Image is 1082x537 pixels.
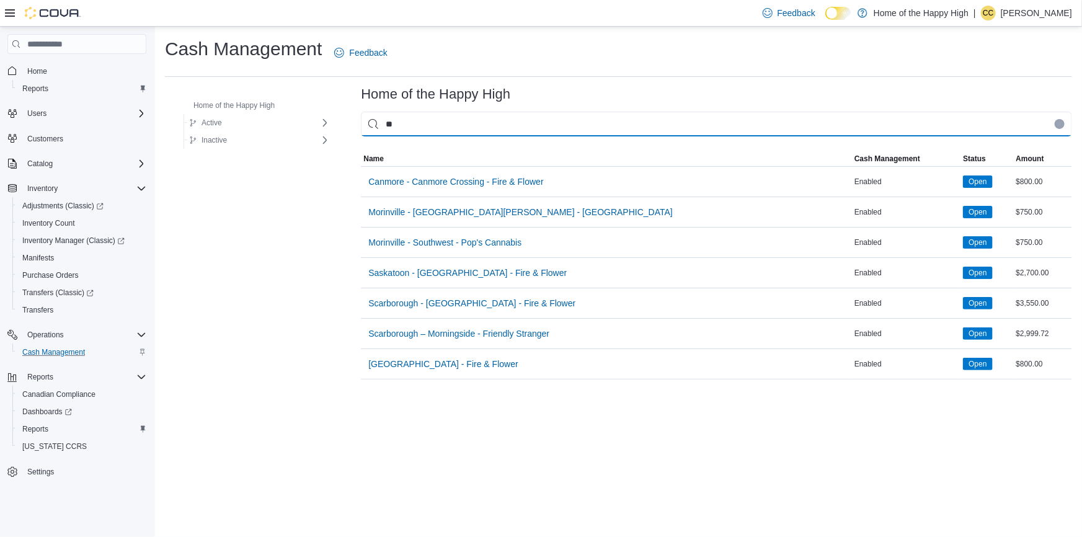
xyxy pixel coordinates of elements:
[2,61,151,79] button: Home
[874,6,969,20] p: Home of the Happy High
[12,403,151,420] a: Dashboards
[17,285,146,300] span: Transfers (Classic)
[202,118,222,128] span: Active
[22,327,146,342] span: Operations
[329,40,392,65] a: Feedback
[852,151,960,166] button: Cash Management
[963,154,986,164] span: Status
[368,267,567,279] span: Saskatoon - [GEOGRAPHIC_DATA] - Fire & Flower
[960,151,1013,166] button: Status
[27,467,54,477] span: Settings
[22,424,48,434] span: Reports
[969,206,987,218] span: Open
[1001,6,1072,20] p: [PERSON_NAME]
[963,267,992,279] span: Open
[349,47,387,59] span: Feedback
[1014,174,1072,189] div: $800.00
[363,230,526,255] button: Morinville - Southwest - Pop's Cannabis
[361,151,852,166] button: Name
[22,106,146,121] span: Users
[22,253,54,263] span: Manifests
[22,442,87,451] span: [US_STATE] CCRS
[22,288,94,298] span: Transfers (Classic)
[1014,235,1072,250] div: $750.00
[12,386,151,403] button: Canadian Compliance
[27,184,58,193] span: Inventory
[969,328,987,339] span: Open
[2,130,151,148] button: Customers
[368,358,518,370] span: [GEOGRAPHIC_DATA] - Fire & Flower
[1014,296,1072,311] div: $3,550.00
[854,154,920,164] span: Cash Management
[363,154,384,164] span: Name
[969,298,987,309] span: Open
[22,347,85,357] span: Cash Management
[363,200,678,224] button: Morinville - [GEOGRAPHIC_DATA][PERSON_NAME] - [GEOGRAPHIC_DATA]
[17,303,58,317] a: Transfers
[2,105,151,122] button: Users
[22,327,69,342] button: Operations
[22,464,59,479] a: Settings
[2,368,151,386] button: Reports
[17,439,146,454] span: Washington CCRS
[963,327,992,340] span: Open
[22,407,72,417] span: Dashboards
[1014,326,1072,341] div: $2,999.72
[361,87,510,102] h3: Home of the Happy High
[184,115,227,130] button: Active
[17,81,53,96] a: Reports
[12,197,151,215] a: Adjustments (Classic)
[184,133,232,148] button: Inactive
[17,303,146,317] span: Transfers
[852,174,960,189] div: Enabled
[27,159,53,169] span: Catalog
[758,1,820,25] a: Feedback
[22,84,48,94] span: Reports
[1014,265,1072,280] div: $2,700.00
[12,438,151,455] button: [US_STATE] CCRS
[963,175,992,188] span: Open
[12,249,151,267] button: Manifests
[363,352,523,376] button: [GEOGRAPHIC_DATA] - Fire & Flower
[17,422,146,437] span: Reports
[825,7,851,20] input: Dark Mode
[1016,154,1044,164] span: Amount
[368,175,543,188] span: Canmore - Canmore Crossing - Fire & Flower
[22,106,51,121] button: Users
[368,206,673,218] span: Morinville - [GEOGRAPHIC_DATA][PERSON_NAME] - [GEOGRAPHIC_DATA]
[969,176,987,187] span: Open
[22,389,95,399] span: Canadian Compliance
[12,344,151,361] button: Cash Management
[17,233,146,248] span: Inventory Manager (Classic)
[17,251,59,265] a: Manifests
[368,327,549,340] span: Scarborough – Morningside - Friendly Stranger
[852,326,960,341] div: Enabled
[22,64,52,79] a: Home
[368,236,521,249] span: Morinville - Southwest - Pop's Cannabis
[12,80,151,97] button: Reports
[22,305,53,315] span: Transfers
[22,236,125,246] span: Inventory Manager (Classic)
[17,268,146,283] span: Purchase Orders
[27,330,64,340] span: Operations
[165,37,322,61] h1: Cash Management
[7,56,146,513] nav: Complex example
[176,98,280,113] button: Home of the Happy High
[12,267,151,284] button: Purchase Orders
[2,180,151,197] button: Inventory
[12,232,151,249] a: Inventory Manager (Classic)
[969,267,987,278] span: Open
[17,439,92,454] a: [US_STATE] CCRS
[852,265,960,280] div: Enabled
[17,285,99,300] a: Transfers (Classic)
[22,63,146,78] span: Home
[363,291,580,316] button: Scarborough - [GEOGRAPHIC_DATA] - Fire & Flower
[963,358,992,370] span: Open
[12,301,151,319] button: Transfers
[17,345,90,360] a: Cash Management
[12,284,151,301] a: Transfers (Classic)
[22,156,58,171] button: Catalog
[12,215,151,232] button: Inventory Count
[973,6,976,20] p: |
[193,100,275,110] span: Home of the Happy High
